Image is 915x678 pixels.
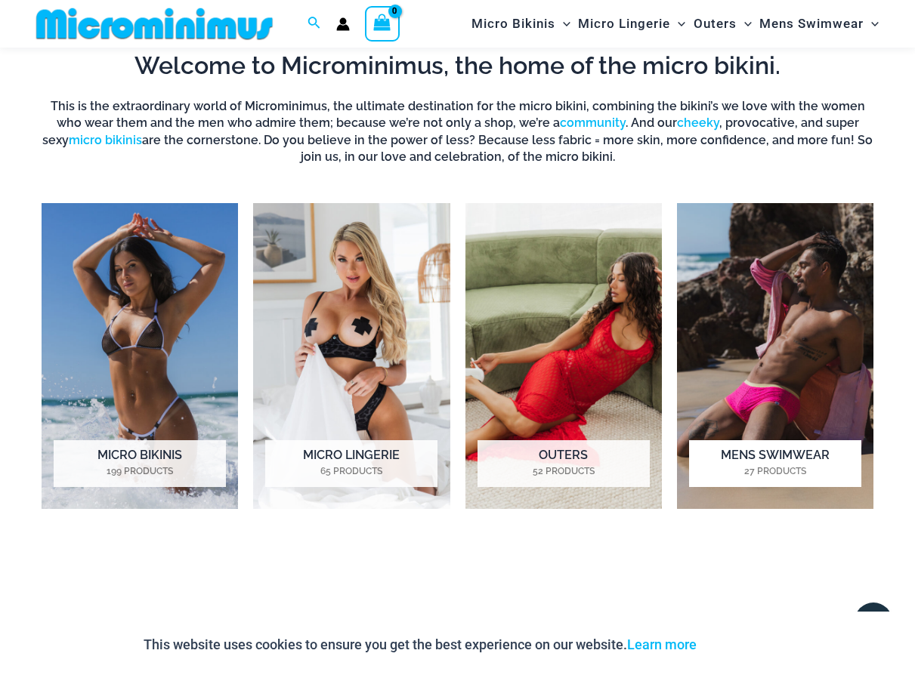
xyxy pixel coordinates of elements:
[465,203,662,509] a: Visit product category Outers
[694,5,737,43] span: Outers
[54,464,226,478] mark: 199 Products
[478,440,650,487] h2: Outers
[365,6,400,41] a: View Shopping Cart, empty
[42,203,238,509] a: Visit product category Micro Bikinis
[69,133,142,147] a: micro bikinis
[756,5,883,43] a: Mens SwimwearMenu ToggleMenu Toggle
[737,5,752,43] span: Menu Toggle
[265,440,437,487] h2: Micro Lingerie
[670,5,685,43] span: Menu Toggle
[30,7,279,41] img: MM SHOP LOGO FLAT
[253,203,450,509] img: Micro Lingerie
[689,464,861,478] mark: 27 Products
[308,14,321,33] a: Search icon link
[471,5,555,43] span: Micro Bikinis
[677,203,873,509] a: Visit product category Mens Swimwear
[759,5,864,43] span: Mens Swimwear
[555,5,570,43] span: Menu Toggle
[42,98,873,166] h6: This is the extraordinary world of Microminimus, the ultimate destination for the micro bikini, c...
[677,116,719,130] a: cheeky
[42,203,238,509] img: Micro Bikinis
[560,116,626,130] a: community
[478,464,650,478] mark: 52 Products
[690,5,756,43] a: OutersMenu ToggleMenu Toggle
[677,203,873,509] img: Mens Swimwear
[708,627,772,663] button: Accept
[689,440,861,487] h2: Mens Swimwear
[265,464,437,478] mark: 65 Products
[336,17,350,31] a: Account icon link
[54,440,226,487] h2: Micro Bikinis
[144,633,697,656] p: This website uses cookies to ensure you get the best experience on our website.
[42,50,873,82] h2: Welcome to Microminimus, the home of the micro bikini.
[864,5,879,43] span: Menu Toggle
[253,203,450,509] a: Visit product category Micro Lingerie
[468,5,574,43] a: Micro BikinisMenu ToggleMenu Toggle
[465,2,885,45] nav: Site Navigation
[465,203,662,509] img: Outers
[627,636,697,652] a: Learn more
[574,5,689,43] a: Micro LingerieMenu ToggleMenu Toggle
[578,5,670,43] span: Micro Lingerie
[42,549,873,662] iframe: TrustedSite Certified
